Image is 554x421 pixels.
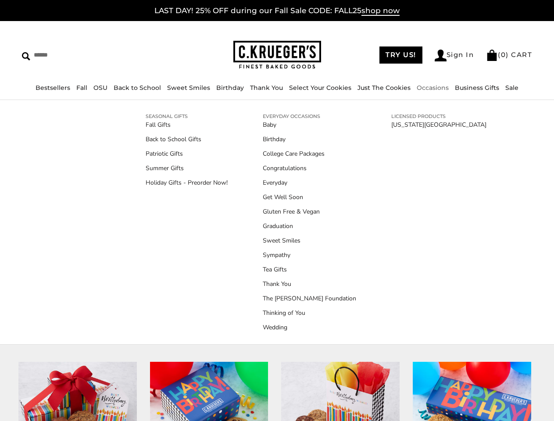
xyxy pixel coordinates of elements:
[417,84,449,92] a: Occasions
[167,84,210,92] a: Sweet Smiles
[216,84,244,92] a: Birthday
[379,46,422,64] a: TRY US!
[289,84,351,92] a: Select Your Cookies
[263,178,356,187] a: Everyday
[391,112,486,120] a: LICENSED PRODUCTS
[22,52,30,61] img: Search
[146,112,228,120] a: SEASONAL GIFTS
[263,164,356,173] a: Congratulations
[263,135,356,144] a: Birthday
[435,50,474,61] a: Sign In
[263,112,356,120] a: EVERYDAY OCCASIONS
[263,308,356,318] a: Thinking of You
[501,50,506,59] span: 0
[505,84,518,92] a: Sale
[263,207,356,216] a: Gluten Free & Vegan
[435,50,447,61] img: Account
[233,41,321,69] img: C.KRUEGER'S
[250,84,283,92] a: Thank You
[146,178,228,187] a: Holiday Gifts - Preorder Now!
[263,120,356,129] a: Baby
[361,6,400,16] span: shop now
[391,120,486,129] a: [US_STATE][GEOGRAPHIC_DATA]
[146,120,228,129] a: Fall Gifts
[263,323,356,332] a: Wedding
[76,84,87,92] a: Fall
[263,279,356,289] a: Thank You
[455,84,499,92] a: Business Gifts
[146,164,228,173] a: Summer Gifts
[263,294,356,303] a: The [PERSON_NAME] Foundation
[263,149,356,158] a: College Care Packages
[263,221,356,231] a: Graduation
[357,84,411,92] a: Just The Cookies
[263,236,356,245] a: Sweet Smiles
[36,84,70,92] a: Bestsellers
[486,50,532,59] a: (0) CART
[93,84,107,92] a: OSU
[154,6,400,16] a: LAST DAY! 25% OFF during our Fall Sale CODE: FALL25shop now
[146,149,228,158] a: Patriotic Gifts
[263,265,356,274] a: Tea Gifts
[22,48,139,62] input: Search
[263,193,356,202] a: Get Well Soon
[146,135,228,144] a: Back to School Gifts
[263,250,356,260] a: Sympathy
[7,388,91,414] iframe: Sign Up via Text for Offers
[114,84,161,92] a: Back to School
[486,50,498,61] img: Bag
